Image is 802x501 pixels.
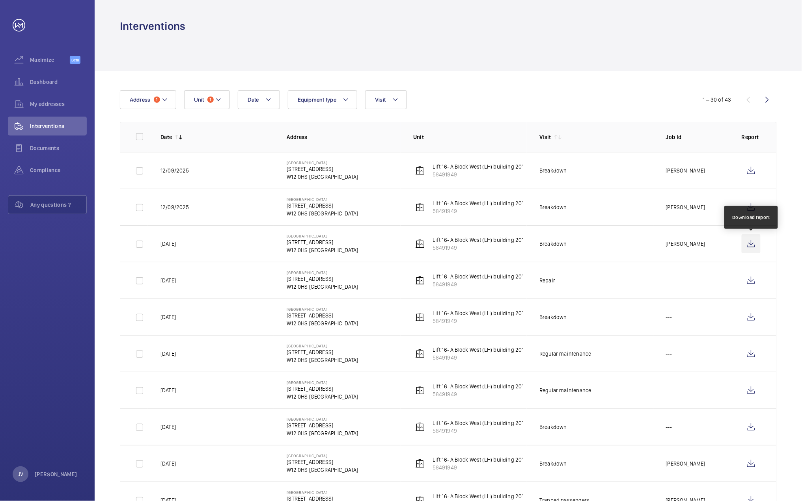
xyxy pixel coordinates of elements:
span: Documents [30,144,87,152]
p: 58491949 [433,244,524,252]
p: Lift 16- A Block West (LH) building 201 [433,492,524,500]
p: 12/09/2025 [160,203,189,211]
p: [STREET_ADDRESS] [287,458,358,466]
p: --- [666,313,672,321]
p: W12 0HS [GEOGRAPHIC_DATA] [287,173,358,181]
img: elevator.svg [415,202,425,212]
p: 58491949 [433,280,524,288]
p: [DATE] [160,276,176,284]
p: Address [287,133,400,141]
p: Lift 16- A Block West (LH) building 201 [433,199,524,207]
p: W12 0HS [GEOGRAPHIC_DATA] [287,429,358,437]
p: [DATE] [160,313,176,321]
p: Lift 16- A Block West (LH) building 201 [433,273,524,280]
p: W12 0HS [GEOGRAPHIC_DATA] [287,246,358,254]
p: --- [666,386,672,394]
span: Dashboard [30,78,87,86]
p: W12 0HS [GEOGRAPHIC_DATA] [287,356,358,364]
p: [PERSON_NAME] [666,240,705,248]
p: [GEOGRAPHIC_DATA] [287,417,358,421]
div: 1 – 30 of 43 [703,96,731,104]
p: [PERSON_NAME] [666,203,705,211]
p: JV [18,470,23,478]
p: [STREET_ADDRESS] [287,385,358,393]
img: elevator.svg [415,312,425,322]
p: Lift 16- A Block West (LH) building 201 [433,236,524,244]
p: [STREET_ADDRESS] [287,312,358,319]
p: [DATE] [160,386,176,394]
p: [DATE] [160,460,176,468]
img: elevator.svg [415,422,425,432]
p: 58491949 [433,207,524,215]
div: Breakdown [539,240,567,248]
p: Lift 16- A Block West (LH) building 201 [433,163,524,171]
span: Beta [70,56,80,64]
p: [STREET_ADDRESS] [287,421,358,429]
p: [STREET_ADDRESS] [287,348,358,356]
span: Compliance [30,166,87,174]
p: [GEOGRAPHIC_DATA] [287,380,358,385]
button: Address1 [120,90,176,109]
p: [GEOGRAPHIC_DATA] [287,490,358,495]
div: Breakdown [539,423,567,431]
span: My addresses [30,100,87,108]
div: Breakdown [539,460,567,468]
div: Regular maintenance [539,350,591,358]
button: Visit [365,90,407,109]
div: Breakdown [539,167,567,174]
p: [STREET_ADDRESS] [287,202,358,210]
div: Breakdown [539,203,567,211]
img: elevator.svg [415,349,425,358]
p: [DATE] [160,240,176,248]
p: [DATE] [160,423,176,431]
button: Unit1 [184,90,230,109]
p: Report [742,133,761,141]
p: [STREET_ADDRESS] [287,165,358,173]
p: W12 0HS [GEOGRAPHIC_DATA] [287,210,358,217]
img: elevator.svg [415,386,425,395]
p: [PERSON_NAME] [35,470,77,478]
div: Repair [539,276,555,284]
span: 1 [207,96,214,103]
p: 58491949 [433,171,524,178]
div: Regular maintenance [539,386,591,394]
button: Date [238,90,280,109]
p: Lift 16- A Block West (LH) building 201 [433,456,524,464]
span: Address [130,96,151,103]
p: [GEOGRAPHIC_DATA] [287,160,358,165]
button: Equipment type [288,90,358,109]
p: Job Id [666,133,729,141]
p: Unit [413,133,527,141]
img: elevator.svg [415,459,425,468]
p: [PERSON_NAME] [666,460,705,468]
p: Visit [539,133,551,141]
p: --- [666,423,672,431]
span: Date [248,96,259,103]
p: [STREET_ADDRESS] [287,275,358,283]
p: --- [666,276,672,284]
div: Download report [732,214,770,221]
img: elevator.svg [415,239,425,249]
p: 58491949 [433,390,524,398]
p: 58491949 [433,427,524,435]
span: Equipment type [298,96,337,103]
p: 58491949 [433,317,524,325]
p: Lift 16- A Block West (LH) building 201 [433,419,524,427]
img: elevator.svg [415,166,425,175]
p: Date [160,133,172,141]
p: W12 0HS [GEOGRAPHIC_DATA] [287,319,358,327]
p: [STREET_ADDRESS] [287,238,358,246]
p: --- [666,350,672,358]
img: elevator.svg [415,276,425,285]
p: W12 0HS [GEOGRAPHIC_DATA] [287,393,358,401]
p: 58491949 [433,354,524,362]
p: Lift 16- A Block West (LH) building 201 [433,382,524,390]
span: Visit [375,96,386,103]
h1: Interventions [120,19,185,33]
p: [DATE] [160,350,176,358]
p: [GEOGRAPHIC_DATA] [287,453,358,458]
p: [GEOGRAPHIC_DATA] [287,270,358,275]
span: Any questions ? [30,201,86,209]
p: Lift 16- A Block West (LH) building 201 [433,309,524,317]
p: [GEOGRAPHIC_DATA] [287,307,358,312]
